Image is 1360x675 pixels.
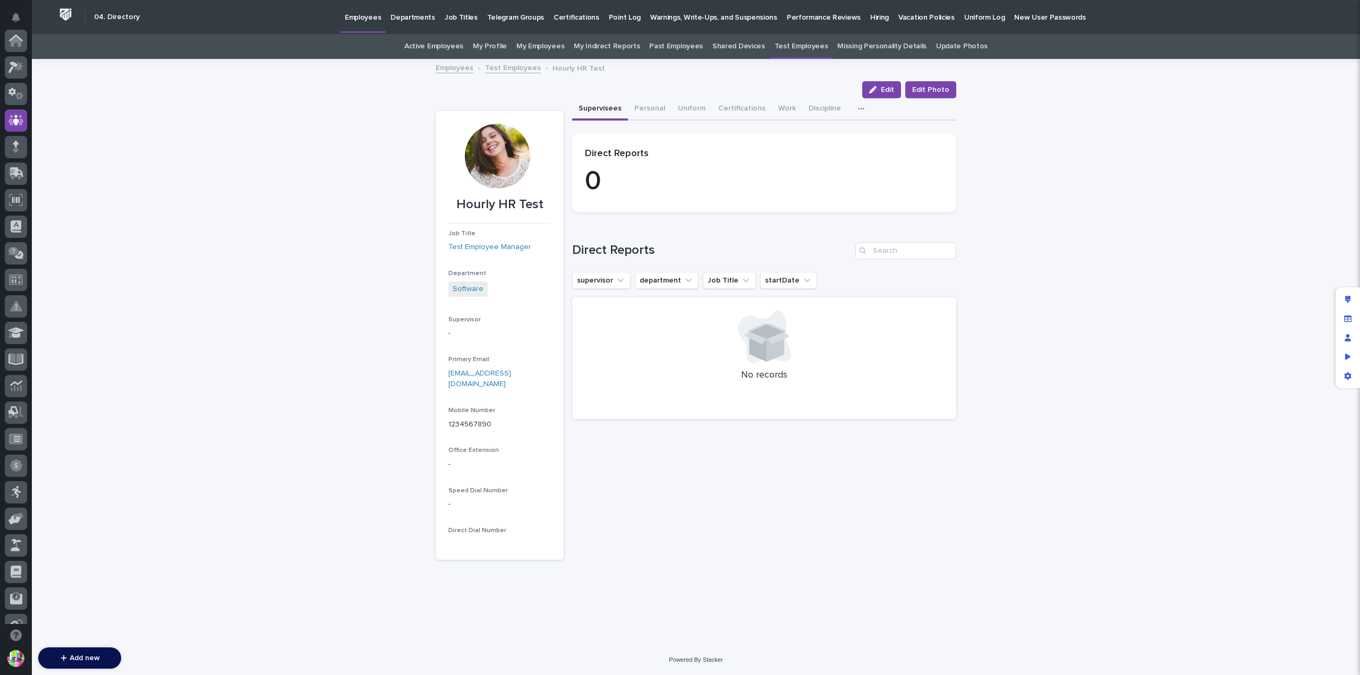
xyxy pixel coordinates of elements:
[862,81,901,98] button: Edit
[5,6,27,29] button: Notifications
[5,624,27,646] button: Open support chat
[448,459,551,470] p: -
[448,499,551,510] p: -
[436,61,473,73] a: Employees
[485,61,541,73] a: Test Employees
[404,34,463,59] a: Active Employees
[772,98,802,121] button: Work
[572,272,631,289] button: supervisor
[552,62,605,73] p: Hourly HR Test
[585,166,943,198] p: 0
[1338,347,1357,366] div: Preview as
[448,270,486,277] span: Department
[837,34,926,59] a: Missing Personality Details
[1338,309,1357,328] div: Manage fields and data
[1338,366,1357,386] div: App settings
[671,98,712,121] button: Uniform
[775,34,828,59] a: Test Employees
[448,328,551,339] p: -
[94,13,140,22] h2: 04. Directory
[448,242,531,253] a: Test Employee Manager
[572,243,851,258] h1: Direct Reports
[628,98,671,121] button: Personal
[635,272,699,289] button: department
[881,86,894,93] span: Edit
[448,197,551,212] p: Hourly HR Test
[473,34,507,59] a: My Profile
[936,34,988,59] a: Update Photos
[574,34,640,59] a: My Indirect Reports
[448,407,495,414] span: Mobile Number
[13,13,27,30] div: Notifications
[448,527,506,534] span: Direct Dial Number
[760,272,817,289] button: startDate
[712,34,765,59] a: Shared Devices
[572,98,628,121] button: Supervisees
[516,34,564,59] a: My Employees
[905,81,956,98] button: Edit Photo
[802,98,847,121] button: Discipline
[1338,290,1357,309] div: Edit layout
[585,370,943,381] p: No records
[5,647,27,670] button: users-avatar
[448,356,489,363] span: Primary Email
[448,317,481,323] span: Supervisor
[585,148,943,160] p: Direct Reports
[56,5,75,24] img: Workspace Logo
[1338,328,1357,347] div: Manage users
[38,647,121,669] button: Add new
[448,230,475,237] span: Job Title
[855,242,956,259] input: Search
[448,488,508,494] span: Speed Dial Number
[703,272,756,289] button: Job Title
[649,34,703,59] a: Past Employees
[453,284,483,295] a: Software
[669,656,722,663] a: Powered By Stacker
[448,421,491,428] a: 1234567890
[448,370,511,388] a: [EMAIL_ADDRESS][DOMAIN_NAME]
[448,447,499,454] span: Office Extension
[912,84,949,95] span: Edit Photo
[712,98,772,121] button: Certifications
